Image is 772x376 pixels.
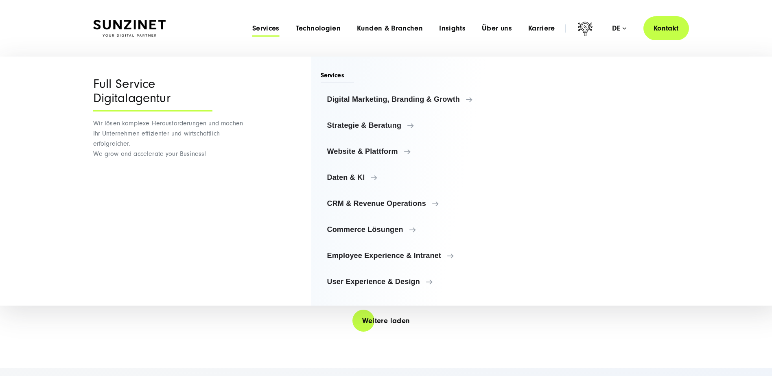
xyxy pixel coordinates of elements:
a: Kontakt [643,16,689,40]
div: Full Service Digitalagentur [93,77,212,111]
span: Commerce Lösungen [327,225,489,234]
a: CRM & Revenue Operations [321,194,495,213]
span: Strategie & Beratung [327,121,489,129]
span: Services [321,71,354,83]
a: Technologien [296,24,341,33]
span: Daten & KI [327,173,489,181]
img: SUNZINET Full Service Digital Agentur [93,20,166,37]
span: Wir lösen komplexe Herausforderungen und machen Ihr Unternehmen effizienter und wirtschaftlich er... [93,120,243,157]
a: Website & Plattform [321,142,495,161]
span: CRM & Revenue Operations [327,199,489,208]
a: Services [252,24,280,33]
a: Commerce Lösungen [321,220,495,239]
a: Weitere laden [352,309,420,332]
a: User Experience & Design [321,272,495,291]
span: Website & Plattform [327,147,489,155]
span: Employee Experience & Intranet [327,251,489,260]
span: User Experience & Design [327,278,489,286]
a: Employee Experience & Intranet [321,246,495,265]
a: Über uns [482,24,512,33]
a: Digital Marketing, Branding & Growth [321,90,495,109]
a: Daten & KI [321,168,495,187]
div: de [612,24,626,33]
span: Digital Marketing, Branding & Growth [327,95,489,103]
a: Karriere [528,24,555,33]
a: Insights [439,24,466,33]
a: Strategie & Beratung [321,116,495,135]
a: Kunden & Branchen [357,24,423,33]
